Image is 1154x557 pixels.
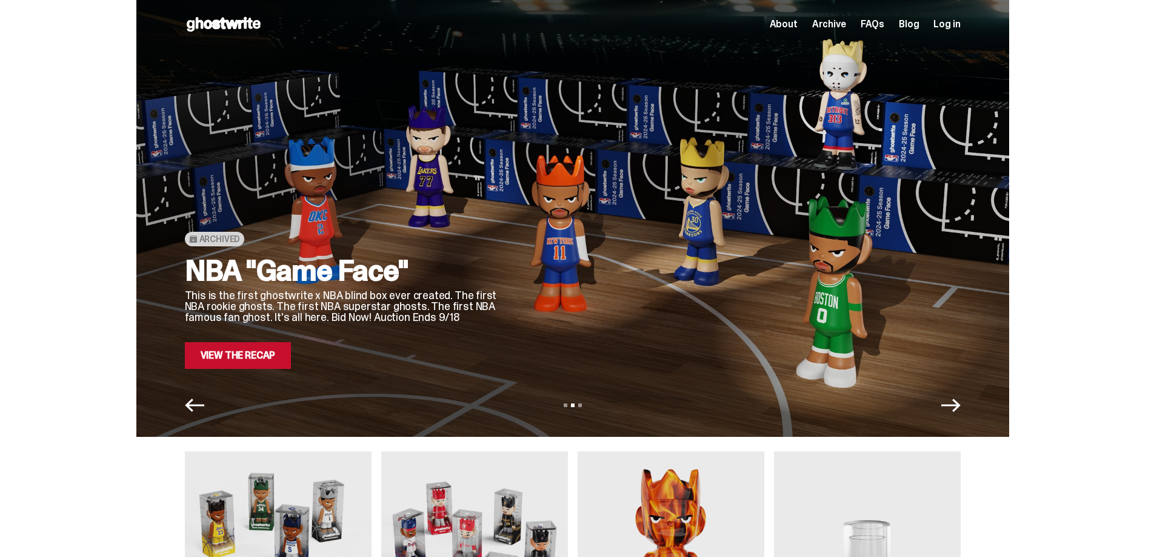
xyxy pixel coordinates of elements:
[199,234,240,244] span: Archived
[185,256,500,285] h2: NBA "Game Face"
[185,396,204,415] button: Previous
[899,19,919,29] a: Blog
[571,403,575,407] button: View slide 2
[933,19,960,29] a: Log in
[941,396,961,415] button: Next
[185,290,500,323] p: This is the first ghostwrite x NBA blind box ever created. The first NBA rookie ghosts. The first...
[185,342,292,369] a: View the Recap
[770,19,798,29] a: About
[812,19,846,29] a: Archive
[861,19,884,29] a: FAQs
[578,403,582,407] button: View slide 3
[564,403,567,407] button: View slide 1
